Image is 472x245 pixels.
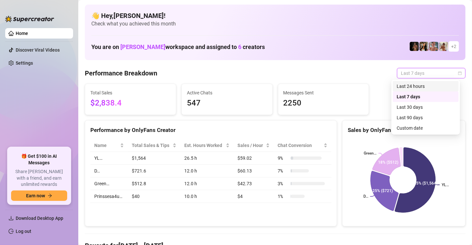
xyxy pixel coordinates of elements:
span: 9 % [278,155,288,162]
div: Performance by OnlyFans Creator [90,126,331,135]
td: $721.6 [128,165,181,177]
td: 12.0 h [180,165,234,177]
td: $42.73 [234,177,274,190]
div: Last 90 days [397,114,455,121]
span: Check what you achieved this month [91,20,459,27]
h4: Performance Breakdown [85,69,157,78]
div: Last 30 days [393,102,459,112]
span: Active Chats [187,89,267,96]
a: Home [16,31,28,36]
td: 26.5 h [180,152,234,165]
a: Log out [16,229,31,234]
span: Total Sales & Tips [132,142,172,149]
div: Last 30 days [397,104,455,111]
span: 🎁 Get $100 in AI Messages [11,153,67,166]
div: Est. Hours Worked [184,142,224,149]
span: Last 7 days [401,68,462,78]
span: 1 % [278,193,288,200]
span: 6 [238,43,241,50]
td: $512.8 [128,177,181,190]
div: Last 24 hours [397,83,455,90]
div: Last 7 days [393,91,459,102]
span: calendar [458,71,462,75]
span: 7 % [278,167,288,174]
text: D… [363,194,368,199]
a: Discover Viral Videos [16,47,60,53]
h1: You are on workspace and assigned to creators [91,43,265,51]
span: Sales / Hour [237,142,265,149]
span: Share [PERSON_NAME] with a friend, and earn unlimited rewards [11,169,67,188]
img: D [410,42,419,51]
span: 2250 [283,97,364,109]
th: Name [90,139,128,152]
div: Custom date [397,124,455,132]
th: Total Sales & Tips [128,139,181,152]
img: YL [429,42,438,51]
td: 10.0 h [180,190,234,203]
div: Last 7 days [397,93,455,100]
text: Green… [364,151,376,155]
span: + 2 [451,43,456,50]
div: Custom date [393,123,459,133]
button: Earn nowarrow-right [11,190,67,201]
h4: 👋 Hey, [PERSON_NAME] ! [91,11,459,20]
a: Settings [16,60,33,66]
td: $60.13 [234,165,274,177]
span: Messages Sent [283,89,364,96]
td: 12.0 h [180,177,234,190]
span: Download Desktop App [16,216,63,221]
div: Last 24 hours [393,81,459,91]
span: arrow-right [48,193,52,198]
div: Sales by OnlyFans Creator [348,126,460,135]
span: Name [94,142,119,149]
td: D… [90,165,128,177]
td: Prinssesa4u… [90,190,128,203]
td: Green… [90,177,128,190]
td: $1,564 [128,152,181,165]
td: YL… [90,152,128,165]
th: Sales / Hour [234,139,274,152]
text: YL… [442,183,449,187]
img: logo-BBDzfeDw.svg [5,16,54,22]
div: Last 90 days [393,112,459,123]
span: 547 [187,97,267,109]
span: Chat Conversion [278,142,322,149]
th: Chat Conversion [274,139,331,152]
img: AD [419,42,429,51]
span: [PERSON_NAME] [120,43,165,50]
span: Total Sales [90,89,171,96]
td: $4 [234,190,274,203]
span: 3 % [278,180,288,187]
img: Green [439,42,448,51]
td: $40 [128,190,181,203]
span: download [8,216,14,221]
span: $2,838.4 [90,97,171,109]
span: Earn now [26,193,45,198]
td: $59.02 [234,152,274,165]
